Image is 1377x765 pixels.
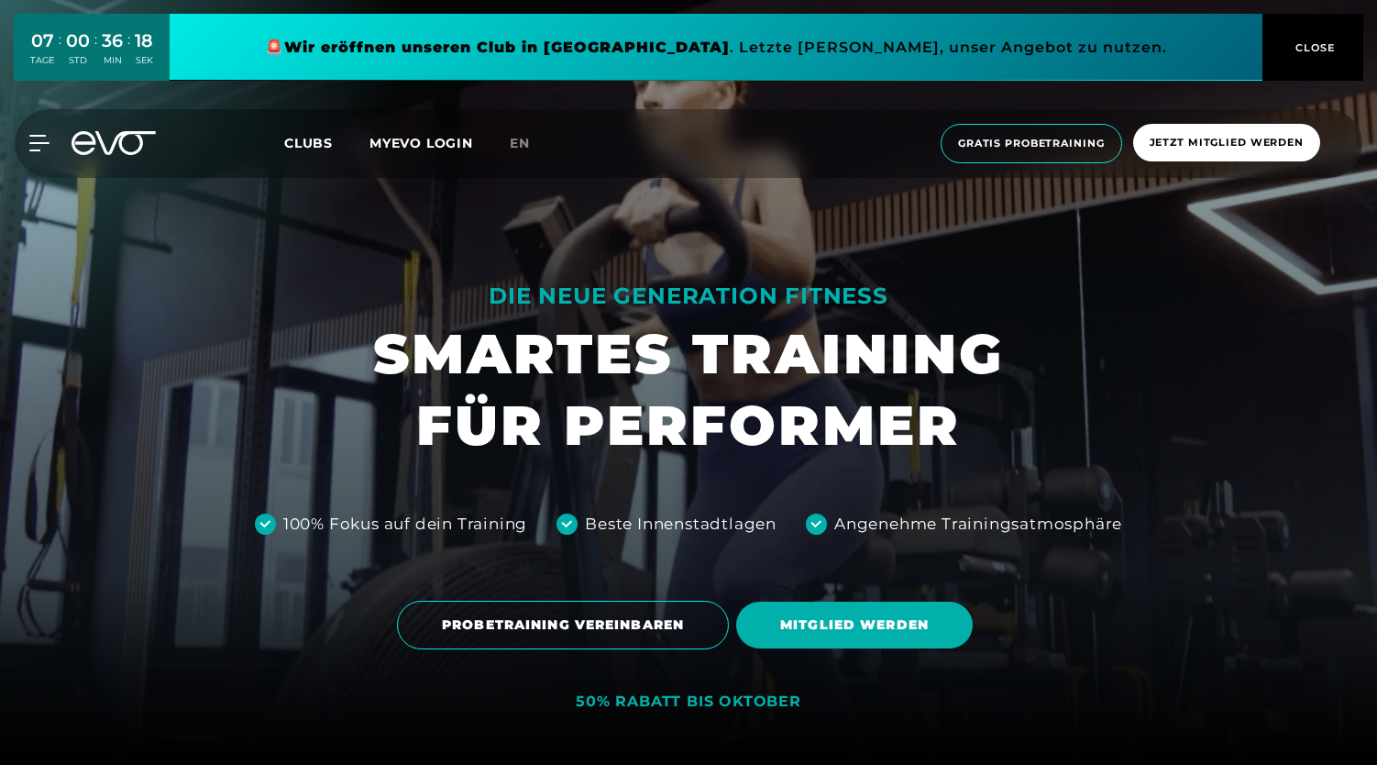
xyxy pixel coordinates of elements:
[935,124,1128,163] a: Gratis Probetraining
[66,54,90,67] div: STD
[127,29,130,78] div: :
[736,588,980,662] a: MITGLIED WERDEN
[1262,14,1363,81] button: CLOSE
[510,133,552,154] a: en
[1128,124,1326,163] a: Jetzt Mitglied werden
[102,28,123,54] div: 36
[442,615,684,635] span: PROBETRAINING VEREINBAREN
[585,513,777,537] div: Beste Innenstadtlagen
[834,513,1122,537] div: Angenehme Trainingsatmosphäre
[135,54,153,67] div: SEK
[59,29,61,78] div: :
[1291,39,1336,56] span: CLOSE
[780,615,929,635] span: MITGLIED WERDEN
[102,54,123,67] div: MIN
[958,136,1105,151] span: Gratis Probetraining
[373,318,1004,461] h1: SMARTES TRAINING FÜR PERFORMER
[284,134,369,151] a: Clubs
[510,135,530,151] span: en
[30,54,54,67] div: TAGE
[30,28,54,54] div: 07
[66,28,90,54] div: 00
[1150,135,1304,150] span: Jetzt Mitglied werden
[94,29,97,78] div: :
[284,135,333,151] span: Clubs
[369,135,473,151] a: MYEVO LOGIN
[283,513,527,537] div: 100% Fokus auf dein Training
[373,282,1004,311] div: DIE NEUE GENERATION FITNESS
[576,693,801,712] div: 50% RABATT BIS OKTOBER
[135,28,153,54] div: 18
[397,587,736,663] a: PROBETRAINING VEREINBAREN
